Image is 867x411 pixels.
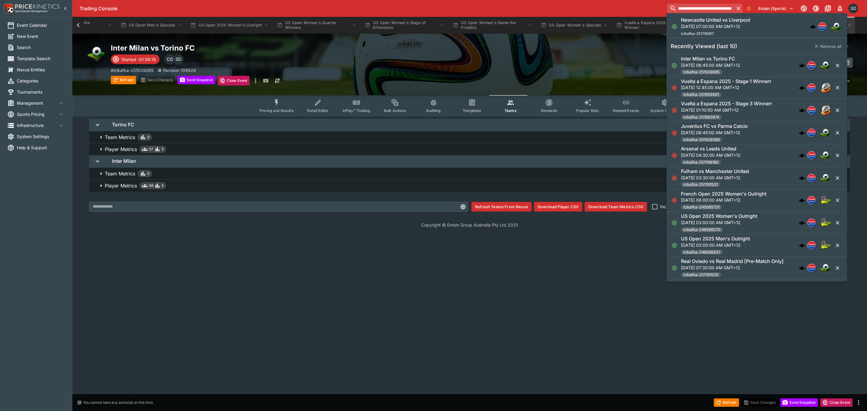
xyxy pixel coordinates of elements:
span: Include Detailed Metrics [660,203,708,210]
img: cycling.png [819,104,831,116]
div: lclkafka [807,219,816,227]
svg: Closed [671,175,677,181]
button: Send Snapshot [780,398,818,407]
svg: Closed [671,85,677,91]
svg: Closed [671,107,677,113]
h6: Inter Milan [112,158,136,164]
input: search [667,4,734,13]
span: Auditing [426,108,441,113]
span: lclkafka-245085731 [681,204,722,210]
img: logo-cerberus.svg [799,175,805,181]
img: tennis.png [819,194,831,206]
span: Related Events [613,108,639,113]
svg: Open [671,243,677,249]
button: more [855,399,862,406]
img: lclkafka.png [808,151,816,159]
button: Torino FCInclude Detailed MetricsNexusPast Performances [89,119,850,131]
img: lclkafka.png [808,219,816,227]
span: System Settings [17,133,65,140]
button: Close Event [218,76,250,85]
p: Revision 109926 [163,67,196,73]
span: lclkafka-246566557 [681,249,723,255]
div: cerberus [799,130,805,136]
button: Inter MilanInclude Detailed MetricsNexusPast Performances [89,155,850,167]
span: Simulator [541,108,558,113]
p: [DATE] 12:45:00 AM GMT+12 [681,84,771,91]
button: US Open Men's Specials [117,17,186,34]
div: cerberus [799,175,805,181]
h6: Inter Milan vs Torino FC [681,55,735,62]
p: You cannot take any action(s) at this time. [83,400,154,405]
span: Management [17,100,57,106]
span: 0 [147,134,150,140]
img: soccer.png [819,262,831,274]
span: Detail Editor [307,108,328,113]
img: logo-cerberus.svg [799,197,805,203]
img: cycling.png [819,82,831,94]
h6: French Open 2025 Women's Outright [681,190,766,197]
img: lclkafka.png [808,61,816,69]
img: logo-cerberus.svg [799,152,805,158]
button: Scott Dowdall [847,2,860,15]
img: soccer.png [87,43,106,63]
button: more [252,76,259,85]
span: lclkafka-251781531 [681,182,720,188]
button: Download Team Metrics CSV [585,202,647,212]
div: cerberus [799,107,805,113]
p: [DATE] 03:30:00 AM GMT+12 [681,174,749,181]
img: lclkafka.png [808,107,816,114]
svg: Open [671,220,677,226]
span: lclkafka-251955561 [681,92,721,98]
div: cerberus [799,152,805,158]
img: logo-cerberus.svg [799,107,805,113]
div: Scott Dowdall [848,4,858,13]
p: [DATE] 01:10:00 AM GMT+12 [681,107,772,113]
button: No Bookmarks [744,4,754,13]
h6: Newcastle United vs Liverpool [681,17,750,23]
div: lclkafka [807,61,816,70]
span: New Event [17,33,65,39]
button: Refresh [111,76,136,84]
svg: Closed [671,197,677,203]
p: Team Metrics [105,170,135,177]
svg: Open [671,265,677,271]
button: Team Metrics0 [89,168,850,180]
img: logo-cerberus.svg [799,85,805,91]
p: Player Metrics [105,146,137,153]
button: US Open Women's Stage of Elimination [361,17,448,34]
img: logo-cerberus.svg [810,23,816,29]
span: Tournaments [17,89,65,95]
img: lclkafka.png [819,23,826,30]
span: 57 [149,146,153,152]
span: Infrastructure [17,122,57,128]
button: US Open Women's Quarter Winners [273,17,360,34]
span: lclkafka-251795817 [681,31,714,36]
span: Help & Support [17,144,65,151]
button: Toggle light/dark mode [810,3,821,14]
h6: Vuelta a Espana 2025 - Stage 3 Winnerr [681,100,772,107]
button: Refresh [714,398,739,407]
img: PriceKinetics Logo [2,2,14,14]
span: Sports Pricing [17,111,57,117]
button: Documentation [822,3,833,14]
div: Cameron Duffy [164,54,175,65]
span: Teams [505,108,517,113]
span: Categories [17,78,65,84]
img: logo-cerberus.svg [799,220,805,226]
div: lclkafka [807,84,816,92]
span: 5 [162,183,164,189]
img: PriceKinetics [15,4,60,9]
span: lclkafka-246566570 [681,227,723,233]
p: [DATE] 03:00:00 AM GMT+12 [681,242,750,248]
img: tennis.png [819,217,831,229]
span: lclkafka-251768180 [681,159,721,165]
p: [DATE] 07:00:00 AM GMT+12 [681,23,750,29]
span: Template Search [17,55,65,62]
span: Templates [463,108,481,113]
span: lclkafka-251039085 [681,69,722,75]
span: 0 [147,171,150,177]
span: Pricing and Results [259,108,294,113]
span: lclkafka-251509366 [681,137,722,143]
svg: Closed [671,152,677,158]
p: [DATE] 08:00:00 AM GMT+12 [681,197,766,203]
